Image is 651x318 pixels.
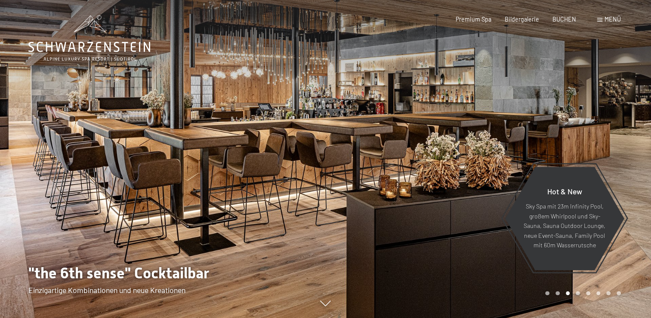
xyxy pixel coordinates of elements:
[456,16,491,23] a: Premium Spa
[576,291,580,296] div: Carousel Page 4
[586,291,590,296] div: Carousel Page 5
[555,291,560,296] div: Carousel Page 2
[542,291,620,296] div: Carousel Pagination
[552,16,576,23] a: BUCHEN
[566,291,570,296] div: Carousel Page 3 (Current Slide)
[606,291,611,296] div: Carousel Page 7
[504,166,624,271] a: Hot & New Sky Spa mit 23m Infinity Pool, großem Whirlpool und Sky-Sauna, Sauna Outdoor Lounge, ne...
[596,291,601,296] div: Carousel Page 6
[505,16,539,23] a: Bildergalerie
[523,202,605,250] p: Sky Spa mit 23m Infinity Pool, großem Whirlpool und Sky-Sauna, Sauna Outdoor Lounge, neue Event-S...
[617,291,621,296] div: Carousel Page 8
[545,291,549,296] div: Carousel Page 1
[605,16,621,23] span: Menü
[547,187,582,196] span: Hot & New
